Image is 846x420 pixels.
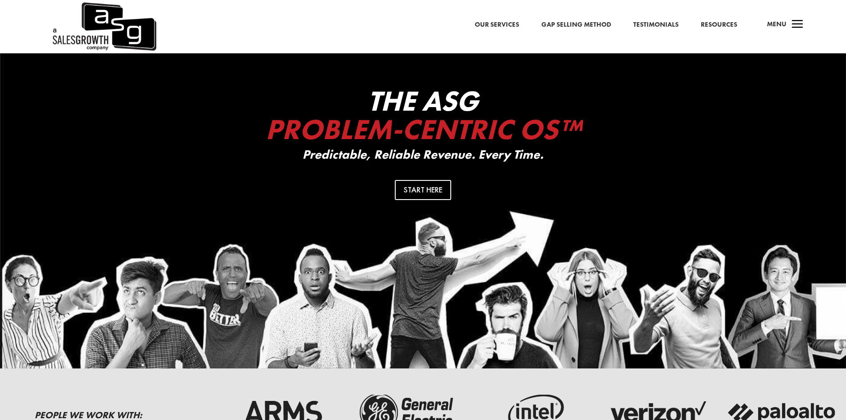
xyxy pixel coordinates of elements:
[633,19,679,31] a: Testimonials
[395,180,451,200] a: Start Here
[767,20,786,28] span: Menu
[266,111,581,148] span: Problem-Centric OS™
[475,19,519,31] a: Our Services
[789,16,806,34] span: a
[246,148,601,162] p: Predictable, Reliable Revenue. Every Time.
[701,19,737,31] a: Resources
[246,87,601,148] h2: The ASG
[541,19,611,31] a: Gap Selling Method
